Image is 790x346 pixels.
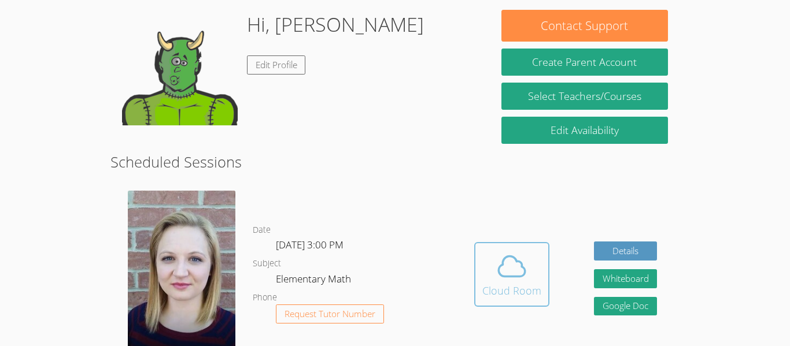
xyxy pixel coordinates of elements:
[253,256,281,271] dt: Subject
[247,55,306,75] a: Edit Profile
[501,49,668,76] button: Create Parent Account
[501,117,668,144] a: Edit Availability
[501,83,668,110] a: Select Teachers/Courses
[276,271,353,291] dd: Elementary Math
[474,242,549,307] button: Cloud Room
[482,282,541,299] div: Cloud Room
[285,310,375,318] span: Request Tutor Number
[594,269,658,288] button: Whiteboard
[122,10,238,125] img: default.png
[276,304,384,323] button: Request Tutor Number
[253,291,277,305] dt: Phone
[276,238,344,251] span: [DATE] 3:00 PM
[247,10,424,39] h1: Hi, [PERSON_NAME]
[594,297,658,316] a: Google Doc
[501,10,668,42] button: Contact Support
[110,151,680,173] h2: Scheduled Sessions
[253,223,271,237] dt: Date
[594,241,658,261] a: Details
